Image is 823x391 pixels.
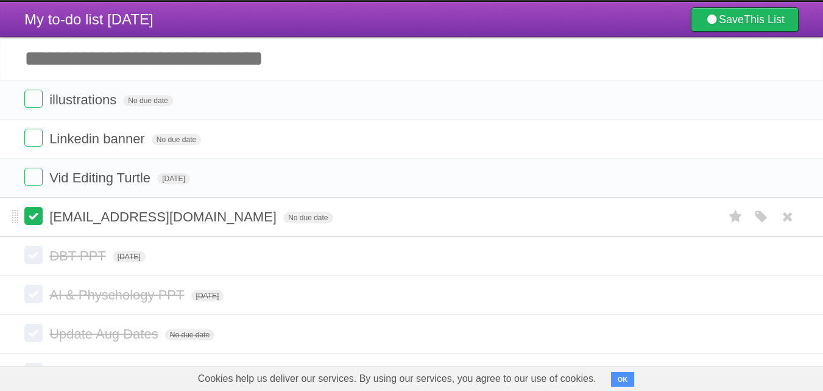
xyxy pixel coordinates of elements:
span: Linkedin banner [49,131,148,146]
span: Vid Editing Turtle [49,170,154,185]
a: SaveThis List [691,7,799,32]
label: Done [24,129,43,147]
span: Update Aug Dates [49,326,161,342]
span: Sangeetha PPT [49,365,147,381]
label: Done [24,168,43,186]
span: [DATE] [191,290,224,301]
span: No due date [152,134,201,145]
span: No due date [123,95,172,106]
label: Done [24,207,43,225]
span: AI & Physchology PPT [49,287,187,303]
span: No due date [283,212,333,223]
span: [EMAIL_ADDRESS][DOMAIN_NAME] [49,209,280,224]
span: My to-do list [DATE] [24,11,154,27]
label: Done [24,363,43,381]
button: OK [611,372,635,387]
span: [DATE] [113,251,146,262]
label: Done [24,285,43,303]
span: [DATE] [157,173,190,184]
b: This List [744,13,785,26]
span: DBT PPT [49,248,109,264]
label: Done [24,90,43,108]
label: Star task [724,207,747,227]
span: illustrations [49,92,119,107]
label: Done [24,246,43,264]
span: No due date [165,329,214,340]
span: Cookies help us deliver our services. By using our services, you agree to our use of cookies. [186,367,609,391]
label: Done [24,324,43,342]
